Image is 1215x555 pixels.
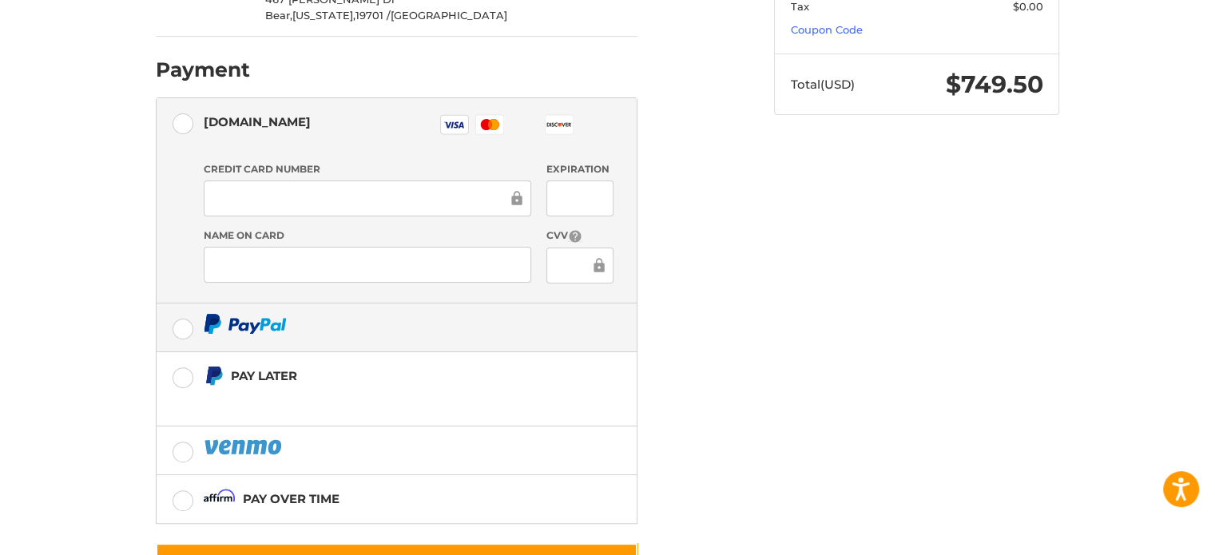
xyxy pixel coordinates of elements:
label: CVV [546,228,613,244]
img: PayPal icon [204,437,285,457]
span: [US_STATE], [292,9,355,22]
div: Pay Later [231,363,537,389]
iframe: PayPal Message 1 [204,393,538,406]
span: $749.50 [946,69,1043,99]
div: [DOMAIN_NAME] [204,109,311,135]
label: Credit Card Number [204,162,531,176]
span: [GEOGRAPHIC_DATA] [391,9,507,22]
img: Pay Later icon [204,366,224,386]
span: 19701 / [355,9,391,22]
label: Expiration [546,162,613,176]
label: Name on Card [204,228,531,243]
span: Total (USD) [791,77,855,92]
a: Coupon Code [791,23,863,36]
span: Bear, [265,9,292,22]
div: Pay over time [243,486,339,512]
h2: Payment [156,57,250,82]
img: PayPal icon [204,314,287,334]
img: Affirm icon [204,489,236,509]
